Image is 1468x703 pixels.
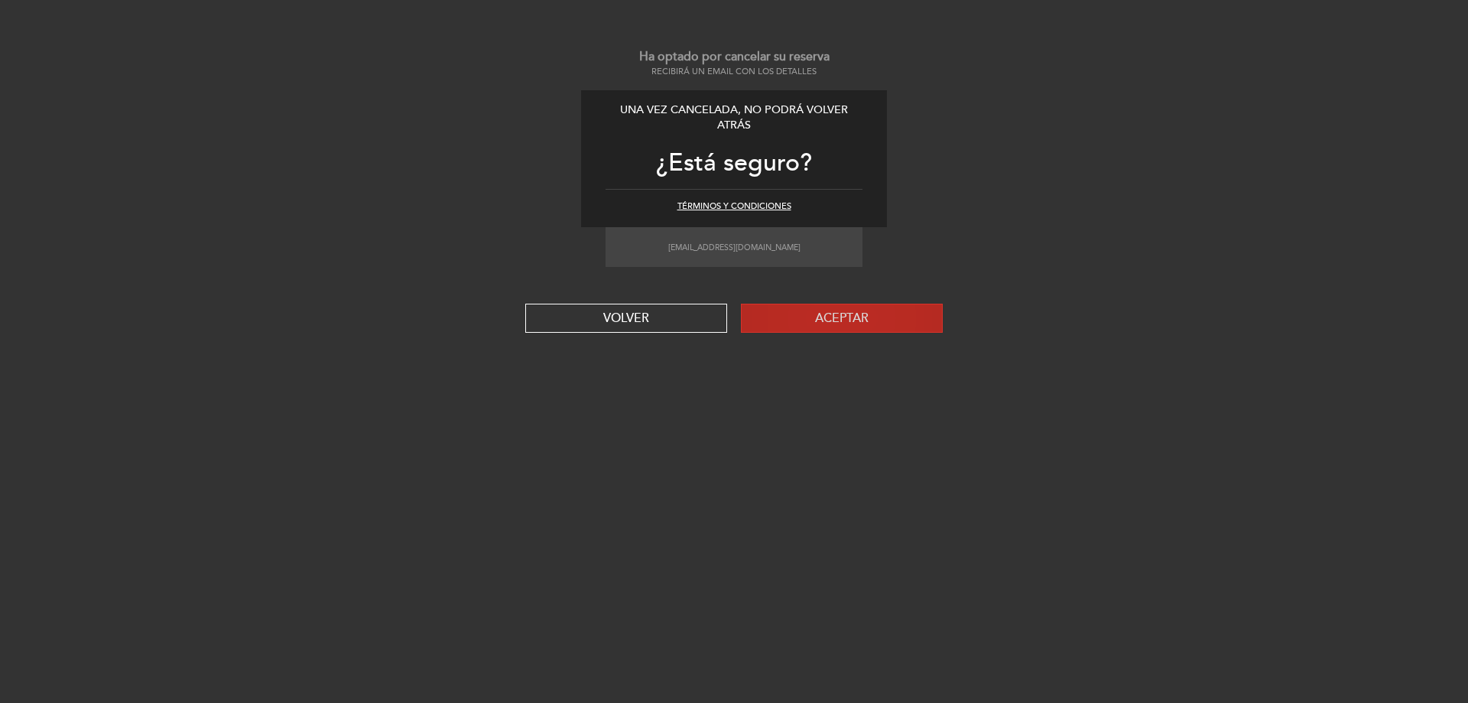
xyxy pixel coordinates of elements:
[668,242,801,252] small: [EMAIL_ADDRESS][DOMAIN_NAME]
[525,304,727,333] button: VOLVER
[606,103,862,134] div: Una vez cancelada, no podrá volver atrás
[656,148,812,178] span: ¿Está seguro?
[741,304,943,333] button: Aceptar
[677,200,791,213] button: Términos y condiciones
